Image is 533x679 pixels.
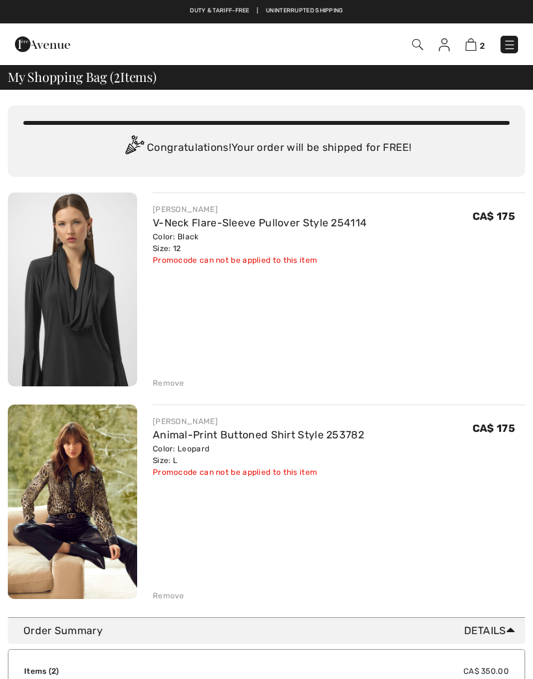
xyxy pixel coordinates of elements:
[153,466,364,478] div: Promocode can not be applied to this item
[15,31,70,57] img: 1ère Avenue
[8,405,137,599] img: Animal-Print Buttoned Shirt Style 253782
[196,665,509,677] td: CA$ 350.00
[412,39,423,50] img: Search
[153,231,367,254] div: Color: Black Size: 12
[464,623,520,639] span: Details
[15,37,70,49] a: 1ère Avenue
[23,135,510,161] div: Congratulations! Your order will be shipped for FREE!
[8,70,157,83] span: My Shopping Bag ( Items)
[8,193,137,386] img: V-Neck Flare-Sleeve Pullover Style 254114
[465,38,476,51] img: Shopping Bag
[465,36,485,52] a: 2
[153,217,367,229] a: V-Neck Flare-Sleeve Pullover Style 254114
[473,422,515,434] span: CA$ 175
[153,429,364,441] a: Animal-Print Buttoned Shirt Style 253782
[51,667,56,676] span: 2
[24,665,196,677] td: Items ( )
[153,254,367,266] div: Promocode can not be applied to this item
[121,135,147,161] img: Congratulation2.svg
[153,590,185,602] div: Remove
[473,210,515,222] span: CA$ 175
[153,204,367,215] div: [PERSON_NAME]
[480,41,485,51] span: 2
[439,38,450,51] img: My Info
[153,443,364,466] div: Color: Leopard Size: L
[114,67,120,84] span: 2
[23,623,520,639] div: Order Summary
[153,377,185,389] div: Remove
[153,416,364,427] div: [PERSON_NAME]
[503,38,516,51] img: Menu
